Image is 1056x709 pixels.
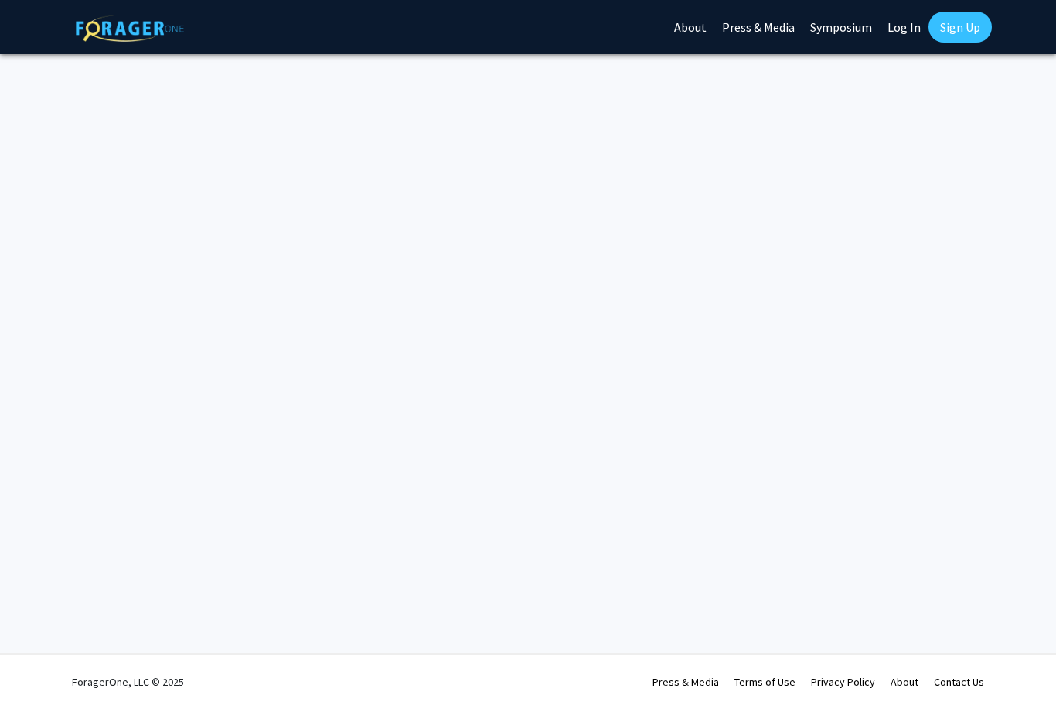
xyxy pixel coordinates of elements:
a: Terms of Use [734,675,795,689]
a: Contact Us [934,675,984,689]
div: ForagerOne, LLC © 2025 [72,655,184,709]
a: Privacy Policy [811,675,875,689]
a: Sign Up [928,12,992,43]
a: Press & Media [652,675,719,689]
img: ForagerOne Logo [76,15,184,42]
a: About [891,675,918,689]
